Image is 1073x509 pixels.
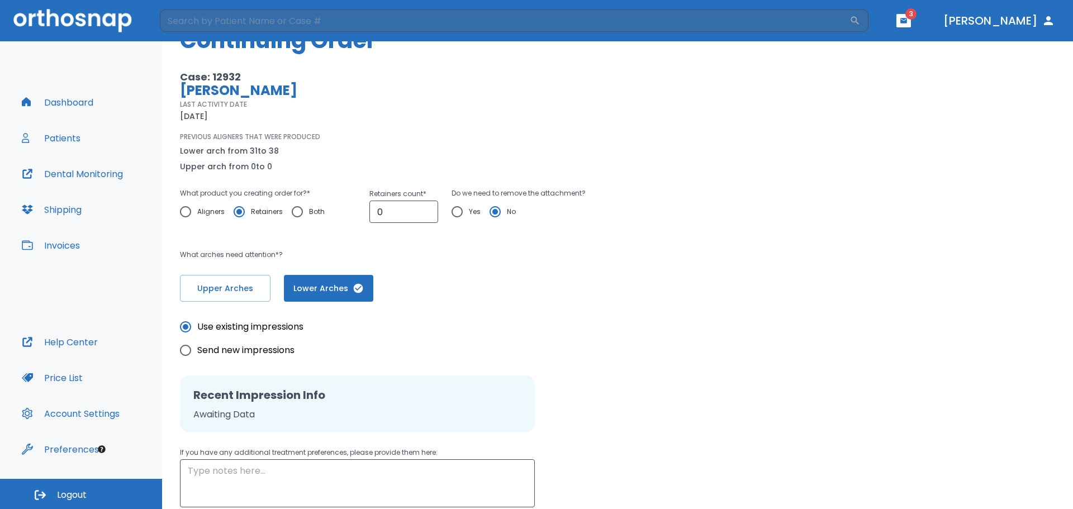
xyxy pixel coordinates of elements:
span: 3 [905,8,917,20]
button: Price List [15,364,89,391]
button: Patients [15,125,87,151]
button: Help Center [15,329,105,355]
span: Lower Arches [295,283,362,294]
p: Case: 12932 [180,70,691,84]
button: Upper Arches [180,275,270,302]
span: Both [309,205,325,218]
span: Yes [469,205,481,218]
button: Lower Arches [284,275,373,302]
img: Orthosnap [13,9,132,32]
p: If you have any additional treatment preferences, please provide them here: [180,446,535,459]
p: LAST ACTIVITY DATE [180,99,247,110]
span: Use existing impressions [197,320,303,334]
button: Invoices [15,232,87,259]
input: Search by Patient Name or Case # [160,9,849,32]
span: Send new impressions [197,344,295,357]
span: Retainers [251,205,283,218]
p: [DATE] [180,110,208,123]
p: Awaiting Data [193,408,521,421]
p: What arches need attention*? [180,248,691,261]
p: Do we need to remove the attachment? [452,187,586,200]
p: Retainers count * [369,187,438,201]
button: Dashboard [15,89,100,116]
button: Dental Monitoring [15,160,130,187]
div: Tooltip anchor [97,444,107,454]
h2: Recent Impression Info [193,387,521,403]
p: What product you creating order for? * [180,187,334,200]
button: Account Settings [15,400,126,427]
span: No [507,205,516,218]
p: PREVIOUS ALIGNERS THAT WERE PRODUCED [180,132,320,142]
p: [PERSON_NAME] [180,84,691,97]
button: [PERSON_NAME] [939,11,1060,31]
span: Aligners [197,205,225,218]
span: Logout [57,489,87,501]
span: Upper Arches [192,283,259,294]
p: Lower arch from 31 to 38 [180,144,279,158]
button: Preferences [15,436,106,463]
button: Shipping [15,196,88,223]
p: Upper arch from 0 to 0 [180,160,279,173]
